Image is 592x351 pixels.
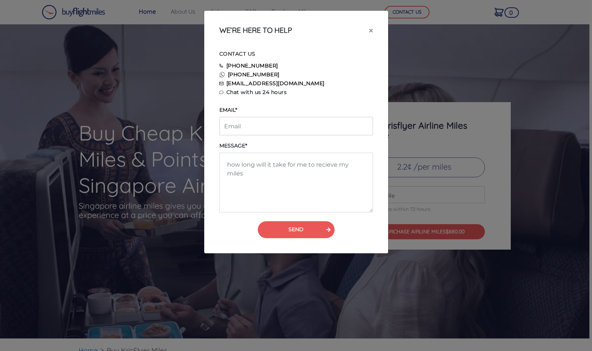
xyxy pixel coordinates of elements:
[226,89,287,95] span: Chat with us 24 hours
[219,142,247,150] label: MESSAGE*
[369,25,373,36] span: ×
[363,20,379,41] button: Close
[258,221,335,238] button: SEND
[219,82,223,85] img: email icon
[219,91,223,94] img: message icon
[219,72,225,77] img: whatsapp icon
[226,62,278,69] a: [PHONE_NUMBER]
[219,117,373,135] input: Email
[219,64,223,68] img: phone icon
[219,26,292,35] h5: WE’RE HERE TO HELP
[219,51,256,57] span: CONTACT US
[226,80,325,87] a: [EMAIL_ADDRESS][DOMAIN_NAME]
[228,71,280,78] a: [PHONE_NUMBER]
[219,106,237,114] label: EMAIL*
